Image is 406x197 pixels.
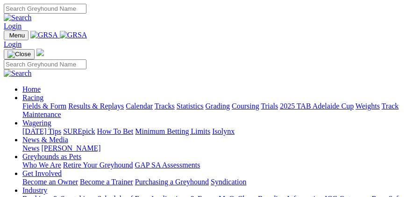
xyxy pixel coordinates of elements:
[4,22,21,30] a: Login
[135,178,209,186] a: Purchasing a Greyhound
[261,102,278,110] a: Trials
[4,40,21,48] a: Login
[356,102,380,110] a: Weights
[135,161,200,169] a: GAP SA Assessments
[22,169,62,177] a: Get Involved
[4,49,35,59] button: Toggle navigation
[22,102,66,110] a: Fields & Form
[4,14,32,22] img: Search
[4,4,86,14] input: Search
[177,102,204,110] a: Statistics
[22,102,399,118] a: Track Maintenance
[22,178,78,186] a: Become an Owner
[232,102,259,110] a: Coursing
[4,69,32,78] img: Search
[7,51,31,58] img: Close
[30,31,58,39] img: GRSA
[22,161,402,169] div: Greyhounds as Pets
[97,127,134,135] a: How To Bet
[155,102,175,110] a: Tracks
[280,102,354,110] a: 2025 TAB Adelaide Cup
[22,127,402,136] div: Wagering
[22,186,47,194] a: Industry
[22,102,402,119] div: Racing
[4,59,86,69] input: Search
[63,161,133,169] a: Retire Your Greyhound
[4,30,28,40] button: Toggle navigation
[211,178,246,186] a: Syndication
[22,85,41,93] a: Home
[22,144,402,153] div: News & Media
[60,31,87,39] img: GRSA
[9,32,25,39] span: Menu
[22,136,68,144] a: News & Media
[206,102,230,110] a: Grading
[22,161,61,169] a: Who We Are
[63,127,95,135] a: SUREpick
[126,102,153,110] a: Calendar
[68,102,124,110] a: Results & Replays
[22,127,61,135] a: [DATE] Tips
[22,153,81,161] a: Greyhounds as Pets
[22,119,51,127] a: Wagering
[41,144,100,152] a: [PERSON_NAME]
[22,94,43,102] a: Racing
[80,178,133,186] a: Become a Trainer
[36,49,44,56] img: logo-grsa-white.png
[22,144,39,152] a: News
[22,178,402,186] div: Get Involved
[135,127,210,135] a: Minimum Betting Limits
[212,127,235,135] a: Isolynx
